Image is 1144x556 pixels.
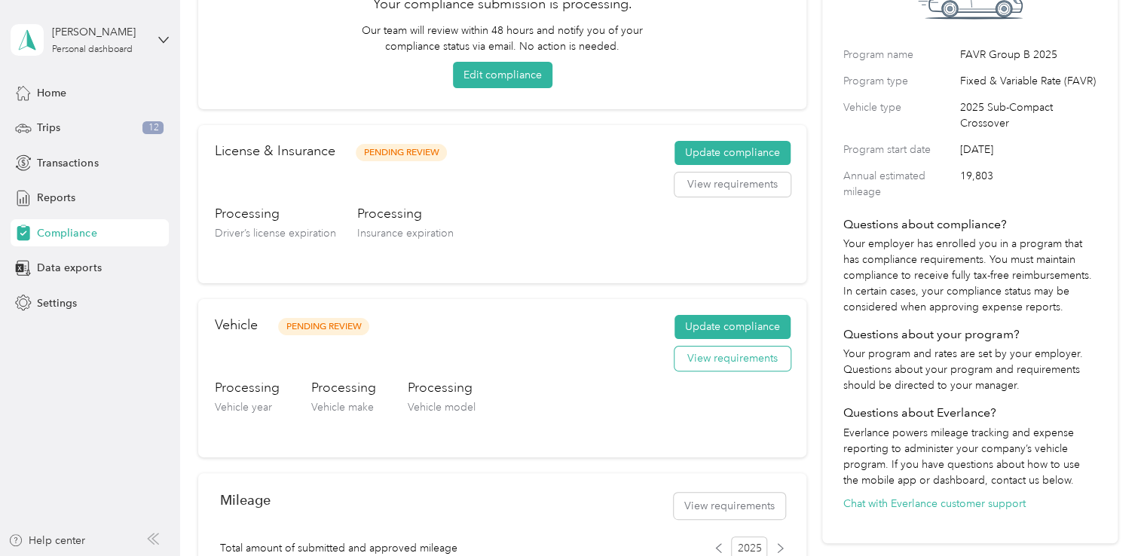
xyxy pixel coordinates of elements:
[52,24,146,40] div: [PERSON_NAME]
[843,215,1097,234] h4: Questions about compliance?
[960,47,1097,63] span: FAVR Group B 2025
[37,190,75,206] span: Reports
[960,142,1097,157] span: [DATE]
[214,227,335,240] span: Driver’s license expiration
[674,141,791,165] button: Update compliance
[843,404,1097,422] h4: Questions about Everlance?
[453,62,552,88] button: Edit compliance
[37,155,98,171] span: Transactions
[843,496,1026,512] button: Chat with Everlance customer support
[843,47,955,63] label: Program name
[37,260,101,276] span: Data exports
[674,347,791,371] button: View requirements
[214,315,257,335] h2: Vehicle
[310,378,375,397] h3: Processing
[407,378,475,397] h3: Processing
[8,533,85,548] button: Help center
[355,23,650,54] p: Our team will review within 48 hours and notify you of your compliance status via email. No actio...
[960,73,1097,89] span: Fixed & Variable Rate (FAVR)
[214,378,279,397] h3: Processing
[843,99,955,131] label: Vehicle type
[843,236,1097,315] p: Your employer has enrolled you in a program that has compliance requirements. You must maintain c...
[310,401,373,414] span: Vehicle make
[843,142,955,157] label: Program start date
[1060,472,1144,556] iframe: Everlance-gr Chat Button Frame
[37,120,60,136] span: Trips
[674,315,791,339] button: Update compliance
[219,540,457,556] span: Total amount of submitted and approved mileage
[674,493,785,519] button: View requirements
[843,425,1097,488] p: Everlance powers mileage tracking and expense reporting to administer your company’s vehicle prog...
[960,99,1097,131] span: 2025 Sub-Compact Crossover
[356,227,453,240] span: Insurance expiration
[843,168,955,200] label: Annual estimated mileage
[37,85,66,101] span: Home
[843,346,1097,393] p: Your program and rates are set by your employer. Questions about your program and requirements sh...
[960,168,1097,200] span: 19,803
[356,204,453,223] h3: Processing
[219,492,270,508] h2: Mileage
[214,401,271,414] span: Vehicle year
[843,325,1097,344] h4: Questions about your program?
[52,45,133,54] div: Personal dashboard
[214,141,335,161] h2: License & Insurance
[37,225,96,241] span: Compliance
[674,173,791,197] button: View requirements
[37,295,77,311] span: Settings
[843,73,955,89] label: Program type
[214,204,335,223] h3: Processing
[407,401,475,414] span: Vehicle model
[356,144,447,161] span: Pending Review
[278,318,369,335] span: Pending Review
[142,121,164,135] span: 12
